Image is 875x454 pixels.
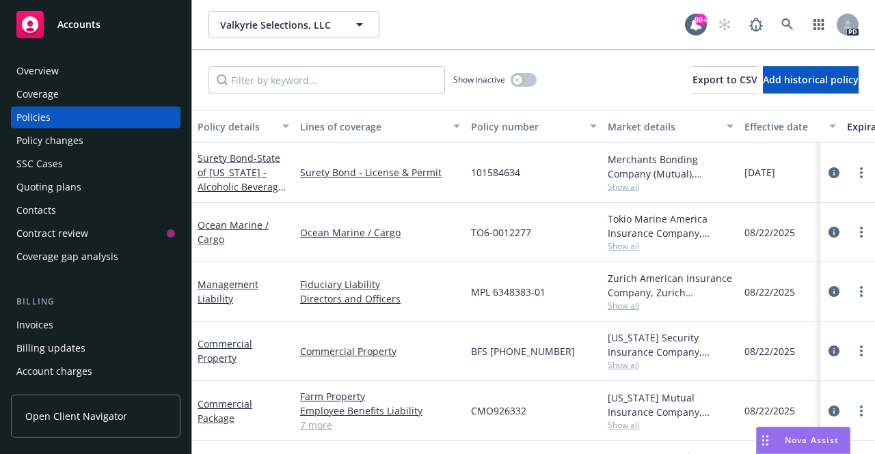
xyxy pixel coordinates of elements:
[11,360,180,382] a: Account charges
[826,283,842,300] a: circleInformation
[739,110,842,143] button: Effective date
[826,343,842,359] a: circleInformation
[785,434,839,446] span: Nova Assist
[742,11,770,38] a: Report a Bug
[744,225,795,240] span: 08/22/2025
[608,240,733,252] span: Show all
[11,246,180,268] a: Coverage gap analysis
[16,223,88,244] div: Contract review
[16,130,83,152] div: Policy changes
[220,18,338,32] span: Valkyrie Selections, LLC
[16,246,118,268] div: Coverage gap analysis
[16,314,53,336] div: Invoices
[300,119,445,134] div: Lines of coverage
[300,418,460,432] a: 7 more
[300,344,460,358] a: Commercial Property
[757,427,774,453] div: Drag to move
[853,343,870,359] a: more
[608,300,733,311] span: Show all
[11,176,180,198] a: Quoting plans
[744,285,795,299] span: 08/22/2025
[744,119,821,134] div: Effective date
[471,225,531,240] span: TO6-0012277
[295,110,466,143] button: Lines of coverage
[11,223,180,244] a: Contract review
[11,60,180,82] a: Overview
[300,277,460,292] a: Fiduciary Liability
[744,403,795,418] span: 08/22/2025
[453,74,505,85] span: Show inactive
[756,427,850,454] button: Nova Assist
[744,165,775,180] span: [DATE]
[471,344,575,358] span: BFS [PHONE_NUMBER]
[763,73,859,86] span: Add historical policy
[826,224,842,240] a: circleInformation
[608,330,733,359] div: [US_STATE] Security Insurance Company, Liberty Mutual
[198,278,258,305] a: Management Liability
[744,344,795,358] span: 08/22/2025
[208,11,379,38] button: Valkyrie Selections, LLC
[300,292,460,306] a: Directors and Officers
[11,107,180,128] a: Policies
[16,199,56,221] div: Contacts
[602,110,739,143] button: Market details
[300,403,460,418] a: Employee Benefits Liability
[300,389,460,403] a: Farm Property
[692,66,757,94] button: Export to CSV
[466,110,602,143] button: Policy number
[11,130,180,152] a: Policy changes
[853,224,870,240] a: more
[16,360,92,382] div: Account charges
[774,11,801,38] a: Search
[192,110,295,143] button: Policy details
[11,83,180,105] a: Coverage
[198,218,269,246] a: Ocean Marine / Cargo
[826,165,842,181] a: circleInformation
[11,337,180,359] a: Billing updates
[608,181,733,193] span: Show all
[16,176,81,198] div: Quoting plans
[198,337,252,365] a: Commercial Property
[11,5,180,44] a: Accounts
[16,337,85,359] div: Billing updates
[16,107,51,128] div: Policies
[198,397,252,425] a: Commercial Package
[608,359,733,371] span: Show all
[471,119,582,134] div: Policy number
[16,60,59,82] div: Overview
[471,285,546,299] span: MPL 6348383-01
[608,391,733,419] div: [US_STATE] Mutual Insurance Company, [US_STATE] Mutual Insurance
[11,153,180,175] a: SSC Cases
[11,314,180,336] a: Invoices
[11,295,180,309] div: Billing
[826,403,842,419] a: circleInformation
[198,152,284,208] a: Surety Bond
[198,119,274,134] div: Policy details
[300,225,460,240] a: Ocean Marine / Cargo
[16,83,59,105] div: Coverage
[57,19,100,30] span: Accounts
[805,11,833,38] a: Switch app
[25,409,127,423] span: Open Client Navigator
[208,66,445,94] input: Filter by keyword...
[695,14,707,26] div: 99+
[608,212,733,240] div: Tokio Marine America Insurance Company, [GEOGRAPHIC_DATA] Marine America
[11,199,180,221] a: Contacts
[608,419,733,431] span: Show all
[711,11,738,38] a: Start snowing
[608,271,733,300] div: Zurich American Insurance Company, Zurich Insurance Group, Coalition Insurance Solutions (MGA)
[692,73,757,86] span: Export to CSV
[853,283,870,300] a: more
[853,165,870,181] a: more
[471,165,520,180] span: 101584634
[853,403,870,419] a: more
[300,165,460,180] a: Surety Bond - License & Permit
[608,119,718,134] div: Market details
[608,152,733,181] div: Merchants Bonding Company (Mutual), Merchants Bonding Company
[16,153,63,175] div: SSC Cases
[471,403,526,418] span: CMO926332
[763,66,859,94] button: Add historical policy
